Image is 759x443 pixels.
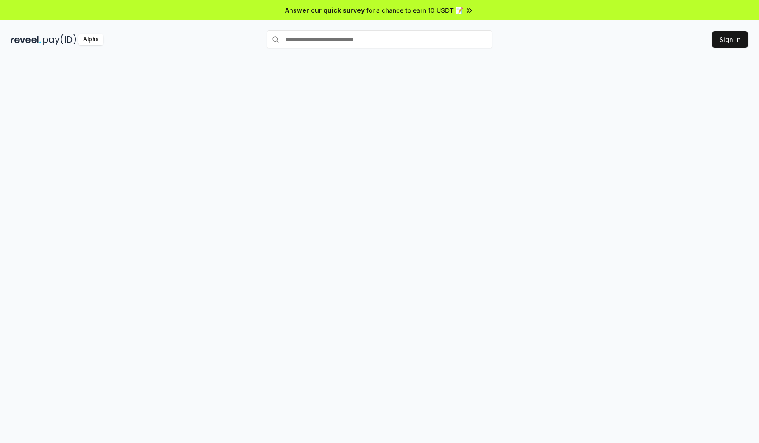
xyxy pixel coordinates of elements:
[78,34,103,45] div: Alpha
[11,34,41,45] img: reveel_dark
[285,5,365,15] span: Answer our quick survey
[366,5,463,15] span: for a chance to earn 10 USDT 📝
[712,31,748,48] button: Sign In
[43,34,76,45] img: pay_id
